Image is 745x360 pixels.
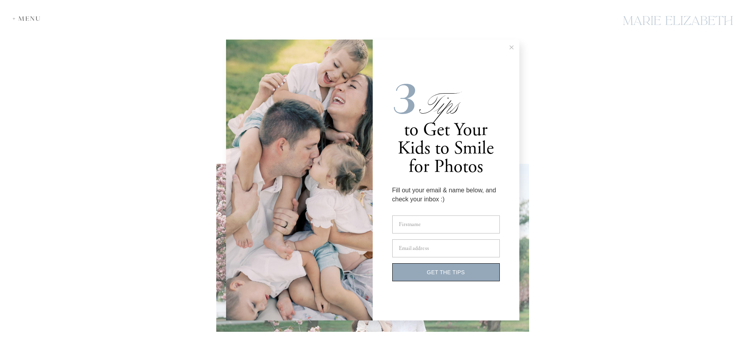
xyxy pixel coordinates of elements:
span: s [427,245,429,252]
span: Email addres [399,245,427,252]
span: First [399,221,409,228]
div: Fill out your email & name below, and check your inbox :) [392,186,500,204]
span: Tips [416,86,454,124]
button: GET THE TIPS [392,263,500,281]
i: 3 [392,74,416,125]
span: GET THE TIPS [427,269,465,275]
span: to Get Your Kids to Smile for Photos [398,118,494,179]
span: name [409,221,421,228]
